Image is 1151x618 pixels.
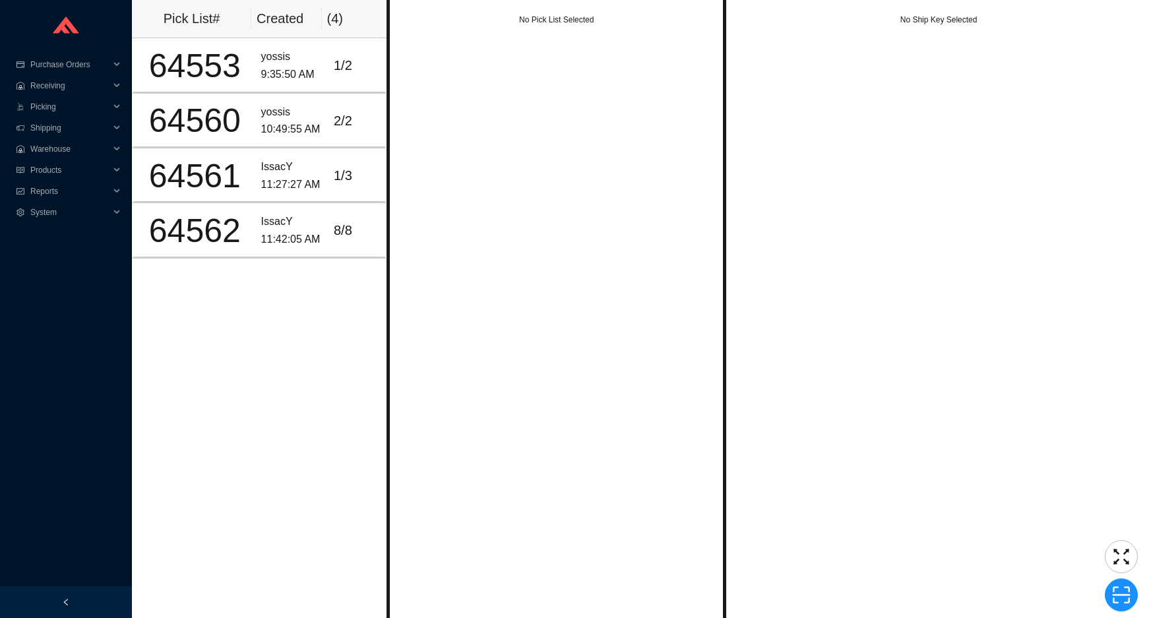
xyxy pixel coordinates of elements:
[261,104,323,121] div: yossis
[726,13,1151,26] div: No Ship Key Selected
[261,231,323,249] div: 11:42:05 AM
[139,49,251,82] div: 64553
[261,66,323,84] div: 9:35:50 AM
[139,104,251,137] div: 64560
[16,187,25,195] span: fund
[30,96,109,117] span: Picking
[334,220,379,241] div: 8 / 8
[30,181,109,202] span: Reports
[1105,585,1137,605] span: scan
[261,158,323,176] div: IssacY
[30,160,109,181] span: Products
[334,165,379,187] div: 1 / 3
[334,110,379,132] div: 2 / 2
[30,54,109,75] span: Purchase Orders
[334,55,379,77] div: 1 / 2
[1105,540,1138,573] button: fullscreen
[1105,578,1138,611] button: scan
[261,176,323,194] div: 11:27:27 AM
[30,202,109,223] span: System
[16,166,25,174] span: read
[1105,547,1137,567] span: fullscreen
[327,8,373,30] div: ( 4 )
[261,121,323,139] div: 10:49:55 AM
[62,598,70,606] span: left
[139,214,251,247] div: 64562
[139,160,251,193] div: 64561
[390,13,723,26] div: No Pick List Selected
[16,208,25,216] span: setting
[16,61,25,69] span: credit-card
[30,139,109,160] span: Warehouse
[261,213,323,231] div: IssacY
[30,75,109,96] span: Receiving
[261,48,323,66] div: yossis
[30,117,109,139] span: Shipping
